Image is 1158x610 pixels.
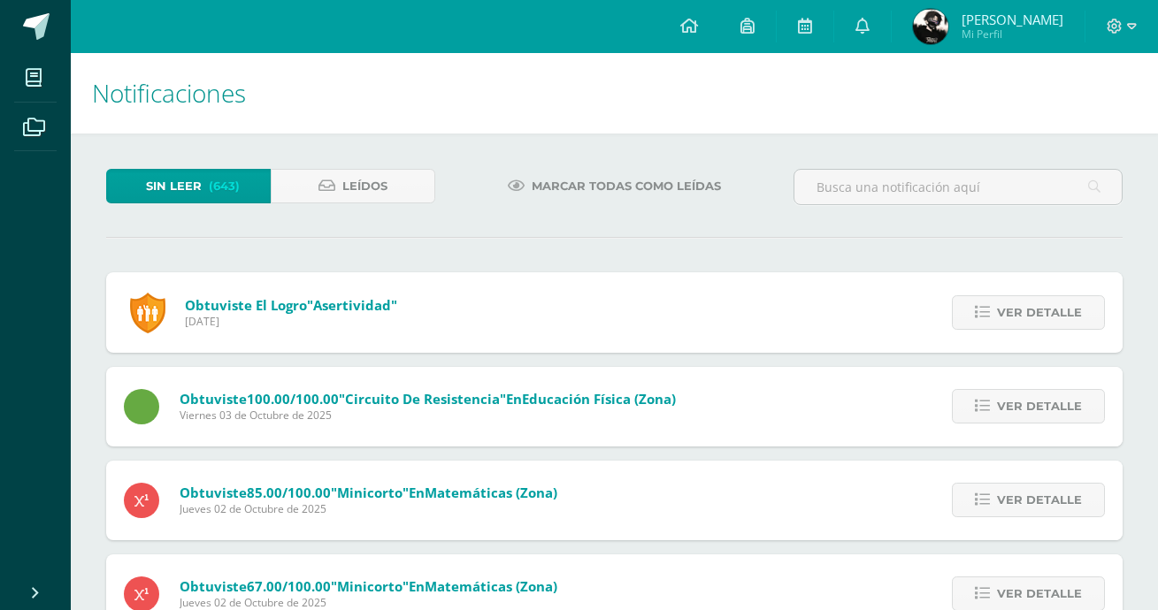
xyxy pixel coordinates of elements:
[247,577,331,595] span: 67.00/100.00
[339,390,506,408] span: "Circuito de resistencia"
[997,484,1082,516] span: Ver detalle
[247,390,339,408] span: 100.00/100.00
[997,577,1082,610] span: Ver detalle
[106,169,271,203] a: Sin leer(643)
[913,9,948,44] img: a289ae5a801cbd10f2fd8acbfc65573f.png
[209,170,240,202] span: (643)
[247,484,331,501] span: 85.00/100.00
[962,11,1063,28] span: [PERSON_NAME]
[962,27,1063,42] span: Mi Perfil
[180,390,676,408] span: Obtuviste en
[997,390,1082,423] span: Ver detalle
[180,595,557,610] span: Jueves 02 de Octubre de 2025
[532,170,721,202] span: Marcar todas como leídas
[185,296,397,314] span: Obtuviste el logro
[425,484,557,501] span: Matemáticas (Zona)
[486,169,743,203] a: Marcar todas como leídas
[331,577,409,595] span: "Minicorto"
[180,577,557,595] span: Obtuviste en
[185,314,397,329] span: [DATE]
[307,296,397,314] span: "Asertividad"
[342,170,387,202] span: Leídos
[271,169,435,203] a: Leídos
[180,408,676,423] span: Viernes 03 de Octubre de 2025
[425,577,557,595] span: Matemáticas (Zona)
[522,390,676,408] span: Educación Física (zona)
[146,170,202,202] span: Sin leer
[92,76,246,110] span: Notificaciones
[331,484,409,501] span: "Minicorto"
[794,170,1122,204] input: Busca una notificación aquí
[180,501,557,516] span: Jueves 02 de Octubre de 2025
[997,296,1082,329] span: Ver detalle
[180,484,557,501] span: Obtuviste en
